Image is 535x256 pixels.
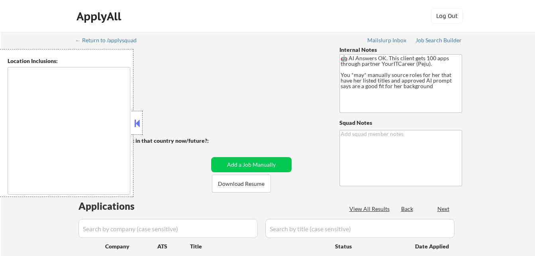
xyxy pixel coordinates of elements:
[339,46,462,54] div: Internal Notes
[265,219,455,238] input: Search by title (case sensitive)
[415,242,450,250] div: Date Applied
[157,242,190,250] div: ATS
[212,175,271,193] button: Download Resume
[437,205,450,213] div: Next
[75,37,144,43] div: ← Return to /applysquad
[8,57,130,65] div: Location Inclusions:
[367,37,407,45] a: Mailslurp Inbox
[78,201,157,211] div: Applications
[78,219,258,238] input: Search by company (case sensitive)
[76,10,123,23] div: ApplyAll
[401,205,414,213] div: Back
[105,242,157,250] div: Company
[367,37,407,43] div: Mailslurp Inbox
[211,157,292,172] button: Add a Job Manually
[335,239,404,253] div: Status
[339,119,462,127] div: Squad Notes
[415,37,462,43] div: Job Search Builder
[75,37,144,45] a: ← Return to /applysquad
[190,242,327,250] div: Title
[349,205,392,213] div: View All Results
[431,8,463,24] button: Log Out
